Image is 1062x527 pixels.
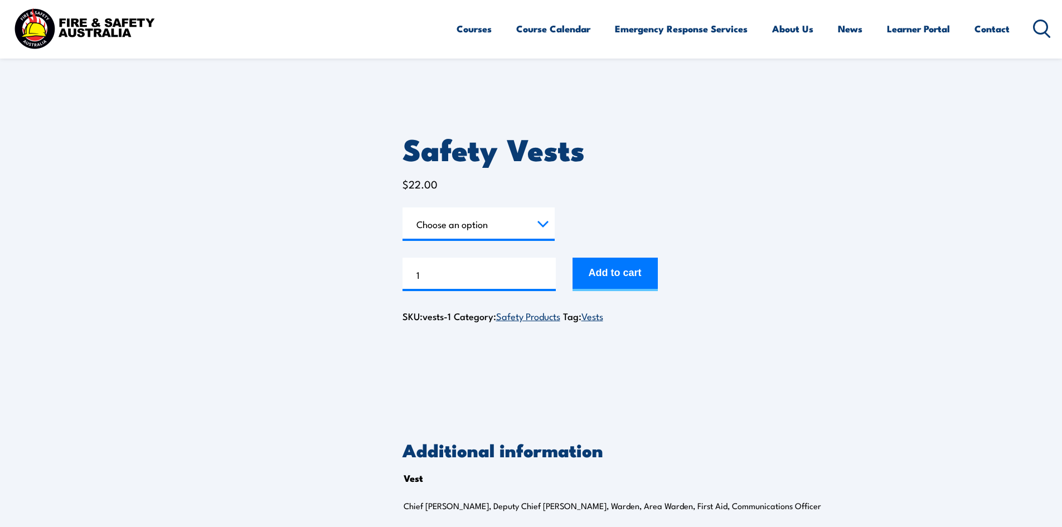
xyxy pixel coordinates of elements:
[404,500,852,511] p: Chief [PERSON_NAME], Deputy Chief [PERSON_NAME], Warden, Area Warden, First Aid, Communications O...
[516,14,590,43] a: Course Calendar
[496,309,560,322] a: Safety Products
[403,442,888,457] h2: Additional information
[403,309,451,323] span: SKU:
[423,309,451,323] span: vests-1
[581,309,603,322] a: Vests
[403,176,409,191] span: $
[573,258,658,291] button: Add to cart
[974,14,1010,43] a: Contact
[403,176,438,191] bdi: 22.00
[838,14,862,43] a: News
[457,14,492,43] a: Courses
[404,470,423,486] th: Vest
[563,309,603,323] span: Tag:
[772,14,813,43] a: About Us
[403,136,888,162] h1: Safety Vests
[615,14,748,43] a: Emergency Response Services
[454,309,560,323] span: Category:
[403,258,556,291] input: Product quantity
[887,14,950,43] a: Learner Portal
